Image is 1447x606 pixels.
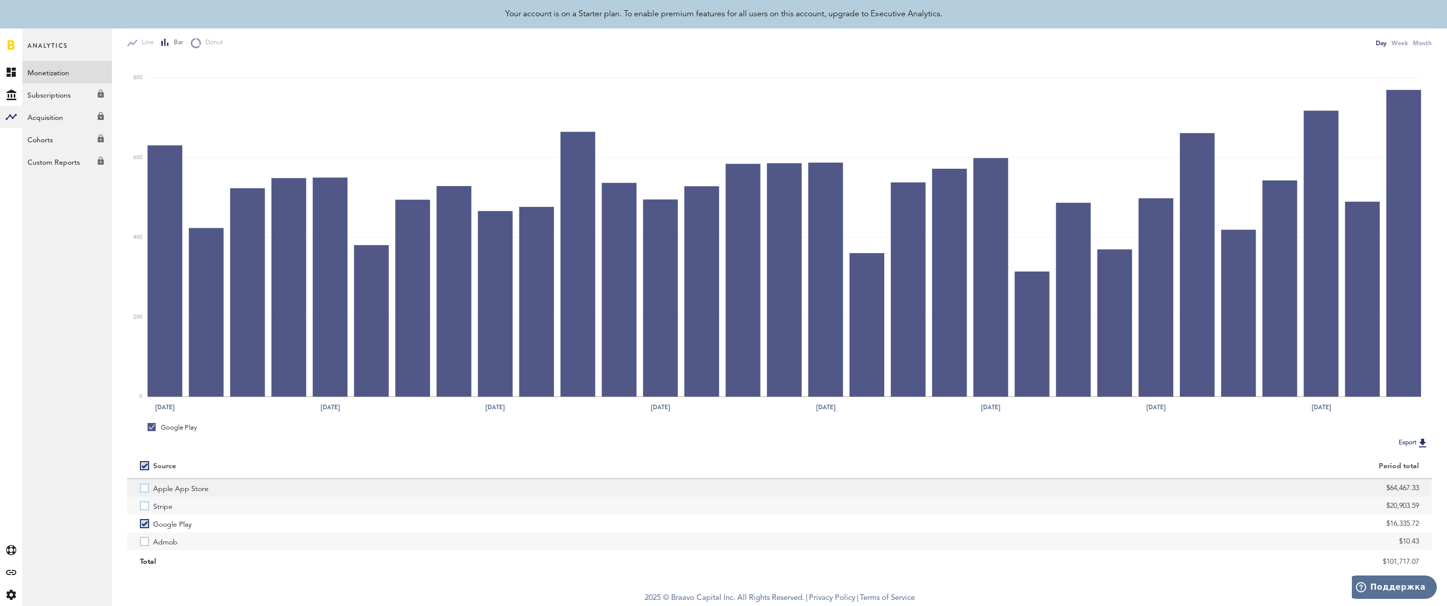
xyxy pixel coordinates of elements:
text: [DATE] [155,403,175,412]
text: 0 [139,394,142,399]
div: Month [1413,38,1432,48]
span: Stripe [153,497,172,514]
text: 200 [133,315,142,320]
text: [DATE] [485,403,505,412]
div: Period total [792,462,1419,471]
div: Week [1392,38,1408,48]
a: Custom Reports [22,150,112,173]
div: Total [140,554,767,569]
div: $64,467.33 [792,480,1419,496]
text: [DATE] [651,403,670,412]
span: Google Play [153,514,192,532]
div: $16,335.72 [792,516,1419,531]
text: 600 [133,155,142,160]
span: Admob [153,532,178,550]
div: $101,717.07 [792,554,1419,569]
iframe: Открывает виджет для поиска дополнительной информации [1352,575,1437,601]
div: Source [153,462,176,471]
span: Line [137,39,154,47]
a: Subscriptions [22,83,112,106]
span: Bar [169,39,183,47]
text: 800 [133,76,142,81]
text: [DATE] [321,403,340,412]
span: Donut [201,39,223,47]
text: [DATE] [1312,403,1331,412]
div: Google Play [148,423,197,432]
div: Your account is on a Starter plan. To enable premium features for all users on this account, upgr... [505,8,942,20]
text: [DATE] [816,403,835,412]
span: Analytics [27,40,68,61]
a: Terms of Service [860,594,915,602]
div: $20,903.59 [792,498,1419,513]
div: Day [1376,38,1386,48]
text: [DATE] [1146,403,1166,412]
text: 400 [133,235,142,240]
span: 2025 © Braavo Capital Inc. All Rights Reserved. [645,591,804,606]
button: Export [1396,436,1432,449]
a: Acquisition [22,106,112,128]
a: Monetization [22,61,112,83]
a: Cohorts [22,128,112,150]
div: $10.43 [792,534,1419,549]
a: Privacy Policy [809,594,855,602]
text: [DATE] [981,403,1000,412]
img: Export [1416,437,1429,449]
span: Apple App Store [153,479,209,497]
